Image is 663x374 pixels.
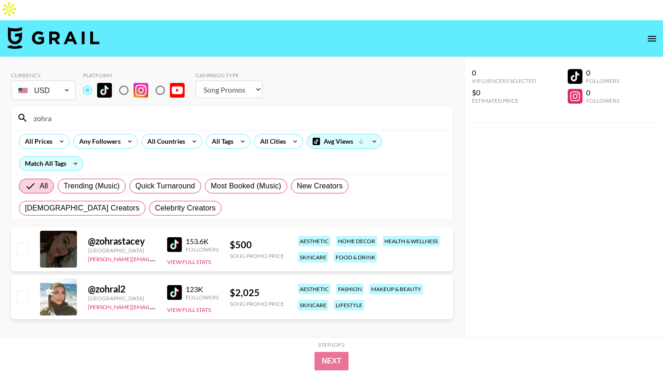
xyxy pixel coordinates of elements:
[167,306,211,313] button: View Full Stats
[88,247,156,254] div: [GEOGRAPHIC_DATA]
[298,252,328,263] div: skincare
[230,252,284,259] div: Song Promo Price
[186,294,219,301] div: Followers
[307,134,382,148] div: Avg Views
[472,88,536,97] div: $0
[186,285,219,294] div: 123K
[336,284,364,294] div: fashion
[167,258,211,265] button: View Full Stats
[88,302,268,310] a: [PERSON_NAME][EMAIL_ADDRESS][PERSON_NAME][DOMAIN_NAME]
[298,284,331,294] div: aesthetic
[19,134,54,148] div: All Prices
[11,72,76,79] div: Currency
[97,83,112,98] img: TikTok
[472,68,536,77] div: 0
[586,68,619,77] div: 0
[28,111,447,125] input: Search by User Name
[167,237,182,252] img: TikTok
[334,252,377,263] div: food & drink
[134,83,148,98] img: Instagram
[369,284,423,294] div: makeup & beauty
[643,29,661,48] button: open drawer
[472,77,536,84] div: Influencers Selected
[167,285,182,300] img: TikTok
[74,134,122,148] div: Any Followers
[334,300,364,310] div: lifestyle
[298,236,331,246] div: aesthetic
[314,352,349,370] button: Next
[230,300,284,307] div: Song Promo Price
[472,97,536,104] div: Estimated Price
[88,254,268,263] a: [PERSON_NAME][EMAIL_ADDRESS][PERSON_NAME][DOMAIN_NAME]
[88,235,156,247] div: @ zohrastacey
[586,88,619,97] div: 0
[186,237,219,246] div: 153.6K
[40,181,48,192] span: All
[196,72,262,79] div: Campaign Type
[586,77,619,84] div: Followers
[230,239,284,251] div: $ 500
[297,181,343,192] span: New Creators
[617,328,652,363] iframe: Drift Widget Chat Controller
[586,97,619,104] div: Followers
[255,134,288,148] div: All Cities
[25,203,140,214] span: [DEMOGRAPHIC_DATA] Creators
[135,181,195,192] span: Quick Turnaround
[336,236,377,246] div: home decor
[206,134,235,148] div: All Tags
[142,134,187,148] div: All Countries
[170,83,185,98] img: YouTube
[155,203,216,214] span: Celebrity Creators
[19,157,83,170] div: Match All Tags
[211,181,281,192] span: Most Booked (Music)
[383,236,440,246] div: health & wellness
[64,181,120,192] span: Trending (Music)
[13,82,74,99] div: USD
[88,283,156,295] div: @ zohral2
[298,300,328,310] div: skincare
[88,295,156,302] div: [GEOGRAPHIC_DATA]
[318,341,345,348] div: Step 1 of 2
[230,287,284,298] div: $ 2,025
[186,246,219,253] div: Followers
[83,72,192,79] div: Platform
[7,27,99,49] img: Grail Talent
